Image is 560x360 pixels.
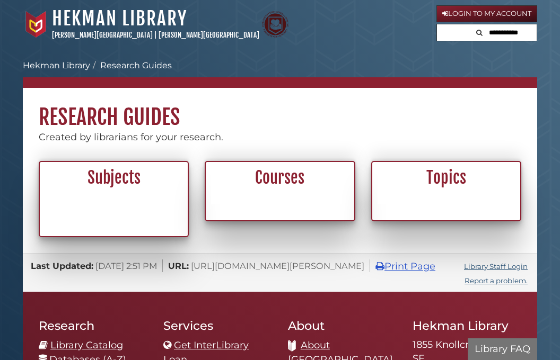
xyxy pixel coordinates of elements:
img: Calvin Theological Seminary [262,11,288,38]
h2: Courses [212,168,348,188]
span: Last Updated: [31,260,93,271]
a: Hekman Library [23,60,90,70]
h2: Topics [378,168,514,188]
h2: Hekman Library [413,318,521,333]
a: Research Guides [100,60,172,70]
h2: Research [39,318,147,333]
a: Library Staff Login [464,262,528,271]
span: Created by librarians for your research. [39,131,223,143]
span: URL: [168,260,189,271]
a: Login to My Account [436,5,537,22]
span: [DATE] 2:51 PM [95,260,157,271]
a: [PERSON_NAME][GEOGRAPHIC_DATA] [159,31,259,39]
img: Calvin University [23,11,49,38]
a: Hekman Library [52,7,187,30]
h2: Services [163,318,272,333]
h2: About [288,318,397,333]
nav: breadcrumb [23,59,537,88]
a: Print Page [375,260,435,272]
h1: Research Guides [23,88,537,130]
h2: Subjects [46,168,182,188]
span: [URL][DOMAIN_NAME][PERSON_NAME] [191,260,364,271]
a: Library Catalog [50,339,123,351]
a: Report a problem. [465,276,528,285]
span: | [154,31,157,39]
button: Library FAQ [468,338,537,360]
a: [PERSON_NAME][GEOGRAPHIC_DATA] [52,31,153,39]
i: Print Page [375,262,384,271]
button: Search [473,24,486,39]
i: Search [476,29,483,36]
